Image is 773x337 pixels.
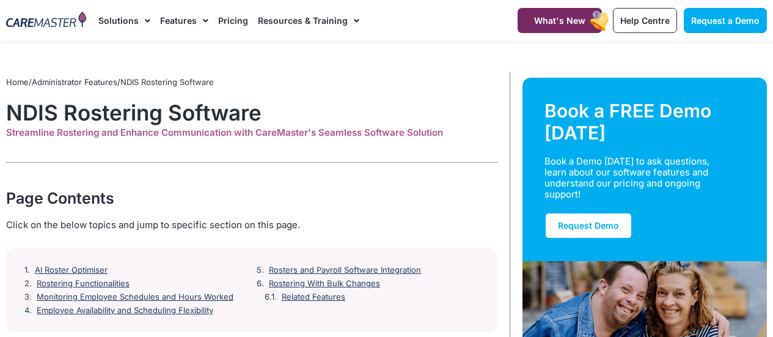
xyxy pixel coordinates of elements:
a: Request Demo [544,212,632,239]
span: NDIS Rostering Software [120,77,214,87]
div: Page Contents [6,187,497,209]
div: Book a Demo [DATE] to ask questions, learn about our software features and understand our pricing... [544,156,731,200]
a: Rosters and Payroll Software Integration [269,265,421,275]
a: Rostering Functionalities [37,279,130,289]
h1: NDIS Rostering Software [6,100,497,125]
div: Book a FREE Demo [DATE] [544,100,745,144]
a: What's New [518,8,602,33]
a: Related Features [282,292,345,302]
a: Home [6,77,29,87]
a: Administrator Features [32,77,117,87]
a: Rostering With Bulk Changes [269,279,380,289]
span: Request Demo [558,220,619,231]
div: Click on the below topics and jump to specific section on this page. [6,218,497,232]
a: Monitoring Employee Schedules and Hours Worked [37,292,233,302]
a: Employee Availability and Scheduling Flexibility [37,306,213,316]
img: CareMaster Logo [6,12,86,29]
a: AI Roster Optimiser [35,265,108,275]
span: What's New [534,15,585,26]
a: Help Centre [613,8,677,33]
span: Request a Demo [691,15,760,26]
div: Streamline Rostering and Enhance Communication with CareMaster's Seamless Software Solution [6,127,497,138]
a: Request a Demo [684,8,767,33]
span: / / [6,77,214,87]
span: Help Centre [620,15,670,26]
